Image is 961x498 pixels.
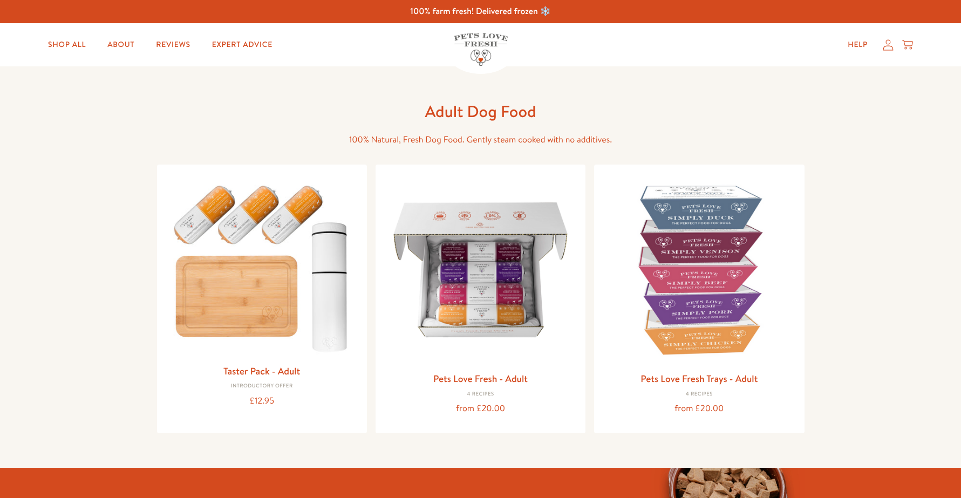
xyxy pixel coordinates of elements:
a: Taster Pack - Adult [223,364,300,378]
div: 4 Recipes [603,391,795,398]
a: Pets Love Fresh Trays - Adult [640,372,758,385]
img: Taster Pack - Adult [166,173,358,358]
img: Pets Love Fresh Trays - Adult [603,173,795,366]
div: £12.95 [166,394,358,408]
h1: Adult Dog Food [308,101,653,122]
img: Pets Love Fresh - Adult [384,173,577,366]
div: Introductory Offer [166,383,358,390]
div: 4 Recipes [384,391,577,398]
div: from £20.00 [603,401,795,416]
a: About [99,34,143,56]
a: Shop All [39,34,94,56]
a: Pets Love Fresh - Adult [433,372,528,385]
span: 100% Natural, Fresh Dog Food. Gently steam cooked with no additives. [349,134,612,146]
a: Reviews [147,34,199,56]
div: from £20.00 [384,401,577,416]
img: Pets Love Fresh [454,33,508,66]
a: Help [839,34,876,56]
a: Expert Advice [203,34,281,56]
